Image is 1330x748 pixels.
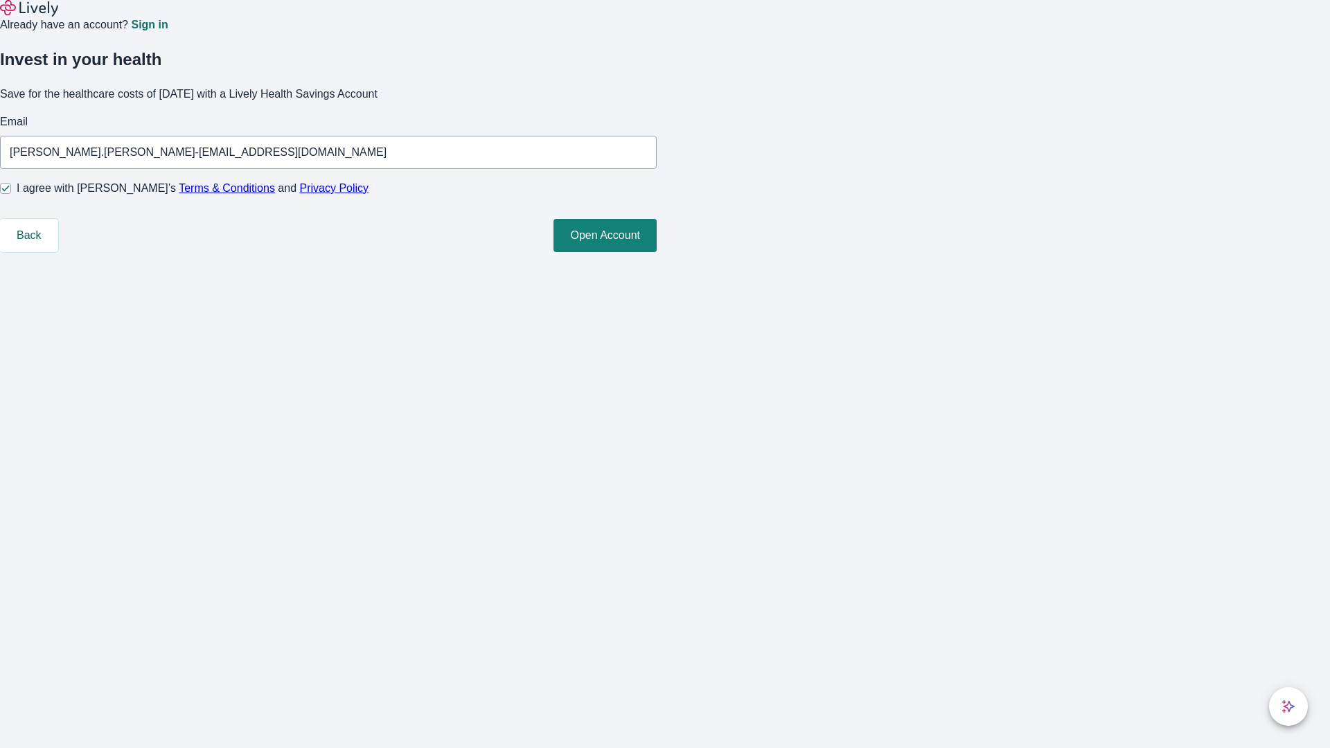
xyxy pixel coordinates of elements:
a: Privacy Policy [300,182,369,194]
a: Sign in [131,19,168,30]
button: chat [1269,687,1308,726]
button: Open Account [553,219,657,252]
a: Terms & Conditions [179,182,275,194]
span: I agree with [PERSON_NAME]’s and [17,180,369,197]
svg: Lively AI Assistant [1282,700,1295,713]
